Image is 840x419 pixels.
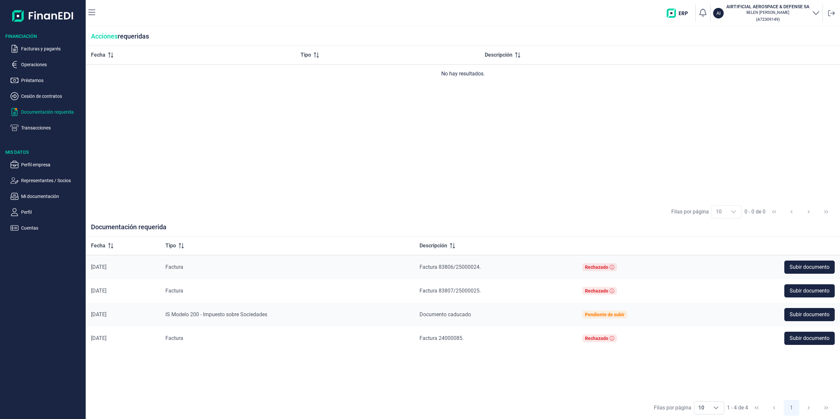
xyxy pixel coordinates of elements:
button: Facturas y pagarés [11,45,83,53]
span: Subir documento [790,311,829,319]
button: Perfil [11,208,83,216]
span: Tipo [301,51,311,59]
h3: AIRTIFICIAL AEROSPACE & DEFENSE SA [726,3,809,10]
button: First Page [766,204,782,220]
span: IS Modelo 200 - Impuesto sobre Sociedades [165,311,267,318]
p: Cuentas [21,224,83,232]
button: Cesión de contratos [11,92,83,100]
button: Representantes / Socios [11,177,83,184]
span: Subir documento [790,334,829,342]
div: Filas por página [671,208,709,216]
div: Rechazado [585,288,608,293]
button: Previous Page [784,204,799,220]
span: Subir documento [790,263,829,271]
div: Documentación requerida [86,223,840,237]
span: 10 [694,402,708,414]
button: AIAIRTIFICIAL AEROSPACE & DEFENSE SABELEN [PERSON_NAME](A72309149) [713,3,820,23]
button: Subir documento [784,308,835,321]
p: Representantes / Socios [21,177,83,184]
p: Cesión de contratos [21,92,83,100]
p: AI [716,10,721,16]
button: Cuentas [11,224,83,232]
div: Rechazado [585,336,608,341]
button: Documentación requerida [11,108,83,116]
button: Transacciones [11,124,83,132]
span: Acciones [91,32,118,40]
p: Documentación requerida [21,108,83,116]
p: Facturas y pagarés [21,45,83,53]
div: Choose [708,402,724,414]
div: Choose [726,206,741,218]
span: Factura 24000085. [420,335,464,341]
p: Perfil [21,208,83,216]
img: erp [667,9,693,18]
span: Descripción [485,51,512,59]
button: Mi documentación [11,192,83,200]
div: [DATE] [91,311,155,318]
button: Subir documento [784,332,835,345]
span: Factura [165,264,183,270]
button: Next Page [801,400,817,416]
button: Last Page [818,204,834,220]
button: Perfil empresa [11,161,83,169]
span: Subir documento [790,287,829,295]
div: Rechazado [585,265,608,270]
span: Factura [165,288,183,294]
button: Next Page [801,204,817,220]
p: Mi documentación [21,192,83,200]
button: Last Page [818,400,834,416]
span: Factura [165,335,183,341]
p: BELEN [PERSON_NAME] [726,10,809,15]
button: Subir documento [784,284,835,297]
div: [DATE] [91,335,155,342]
p: Transacciones [21,124,83,132]
span: Fecha [91,242,105,250]
button: Subir documento [784,261,835,274]
button: Operaciones [11,61,83,69]
button: Previous Page [766,400,782,416]
p: Préstamos [21,76,83,84]
small: Copiar cif [756,17,780,22]
span: Documento caducado [420,311,471,318]
button: Page 1 [784,400,799,416]
span: Descripción [420,242,447,250]
span: Tipo [165,242,176,250]
span: Factura 83807/25000025. [420,288,481,294]
span: Factura 83806/25000024. [420,264,481,270]
span: Fecha [91,51,105,59]
div: No hay resultados. [91,70,835,78]
p: Operaciones [21,61,83,69]
div: [DATE] [91,264,155,270]
div: [DATE] [91,288,155,294]
img: Logo de aplicación [12,5,74,26]
button: First Page [749,400,765,416]
span: 0 - 0 de 0 [744,209,766,214]
div: Pendiente de subir [585,312,624,317]
div: Filas por página [654,404,691,412]
div: requeridas [86,27,840,46]
p: Perfil empresa [21,161,83,169]
button: Préstamos [11,76,83,84]
span: 1 - 4 de 4 [727,405,748,410]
